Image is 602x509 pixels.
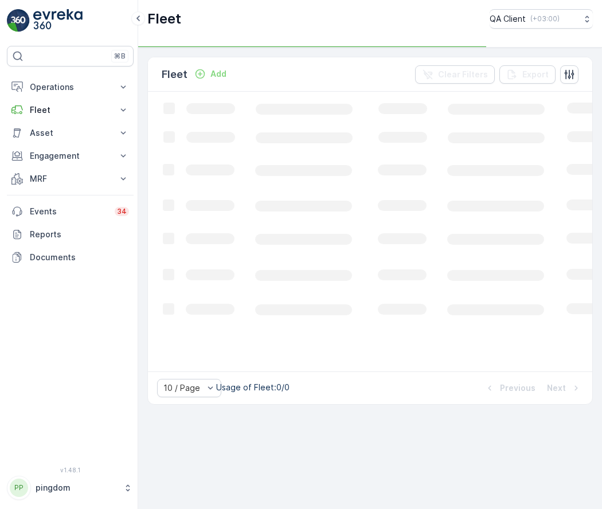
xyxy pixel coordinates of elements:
[500,382,535,394] p: Previous
[7,476,134,500] button: PPpingdom
[415,65,495,84] button: Clear Filters
[30,252,129,263] p: Documents
[210,68,226,80] p: Add
[190,67,231,81] button: Add
[30,206,108,217] p: Events
[530,14,560,24] p: ( +03:00 )
[216,382,290,393] p: Usage of Fleet : 0/0
[7,467,134,473] span: v 1.48.1
[30,229,129,240] p: Reports
[499,65,556,84] button: Export
[546,381,583,395] button: Next
[147,10,181,28] p: Fleet
[7,246,134,269] a: Documents
[7,99,134,122] button: Fleet
[10,479,28,497] div: PP
[7,167,134,190] button: MRF
[490,9,593,29] button: QA Client(+03:00)
[36,482,118,494] p: pingdom
[30,127,111,139] p: Asset
[438,69,488,80] p: Clear Filters
[30,104,111,116] p: Fleet
[7,144,134,167] button: Engagement
[117,207,127,216] p: 34
[490,13,526,25] p: QA Client
[547,382,566,394] p: Next
[483,381,537,395] button: Previous
[114,52,126,61] p: ⌘B
[33,9,83,32] img: logo_light-DOdMpM7g.png
[30,150,111,162] p: Engagement
[30,81,111,93] p: Operations
[7,76,134,99] button: Operations
[162,66,187,83] p: Fleet
[7,200,134,223] a: Events34
[7,122,134,144] button: Asset
[7,223,134,246] a: Reports
[7,9,30,32] img: logo
[30,173,111,185] p: MRF
[522,69,549,80] p: Export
